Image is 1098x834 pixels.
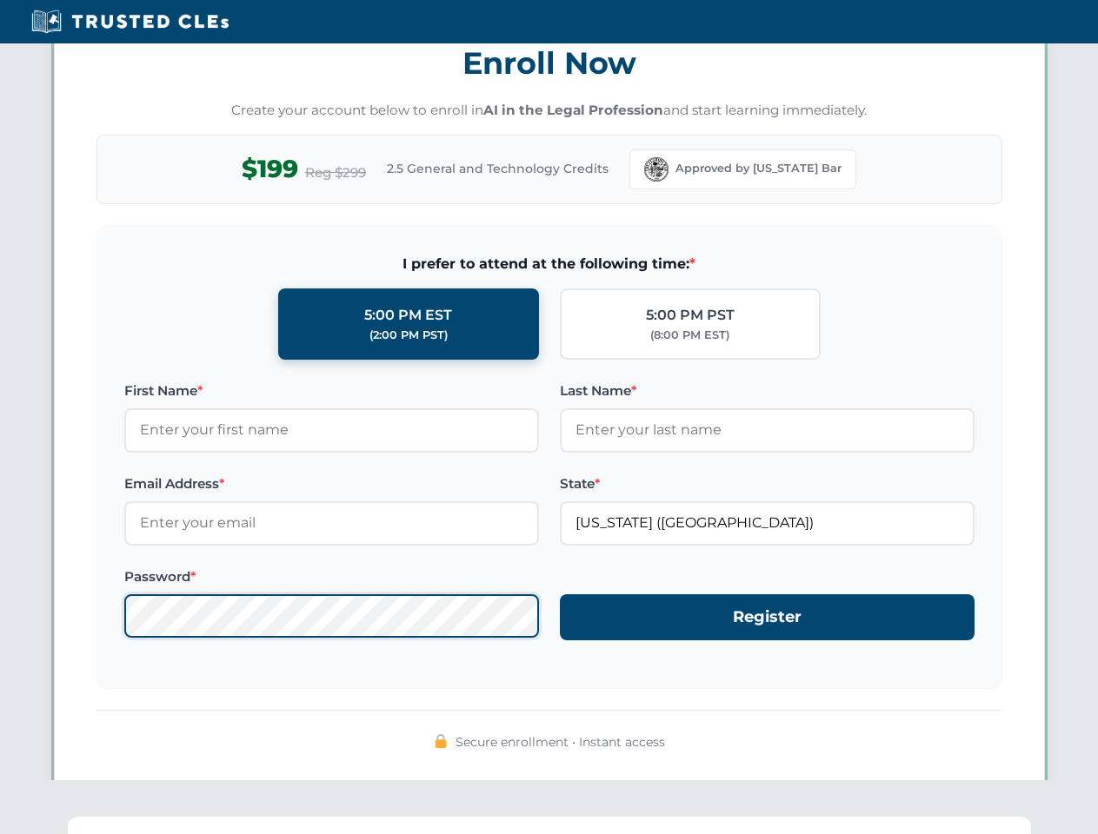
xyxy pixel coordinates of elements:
[124,473,539,494] label: Email Address
[646,304,735,327] div: 5:00 PM PST
[364,304,452,327] div: 5:00 PM EST
[560,381,975,401] label: Last Name
[483,102,663,118] strong: AI in the Legal Profession
[434,734,448,748] img: 🔒
[242,149,298,189] span: $199
[560,501,975,545] input: Florida (FL)
[124,501,539,545] input: Enter your email
[26,9,234,35] img: Trusted CLEs
[124,253,975,275] span: I prefer to attend at the following time:
[124,381,539,401] label: First Name
[387,159,609,178] span: 2.5 General and Technology Credits
[305,162,366,183] span: Reg $299
[96,101,1002,121] p: Create your account below to enroll in and start learning immediately.
[456,732,665,751] span: Secure enrollment • Instant access
[124,408,539,452] input: Enter your first name
[369,327,448,344] div: (2:00 PM PST)
[560,473,975,494] label: State
[560,408,975,452] input: Enter your last name
[560,594,975,640] button: Register
[650,327,729,344] div: (8:00 PM EST)
[124,566,539,587] label: Password
[644,157,669,182] img: Florida Bar
[96,36,1002,90] h3: Enroll Now
[675,160,842,177] span: Approved by [US_STATE] Bar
